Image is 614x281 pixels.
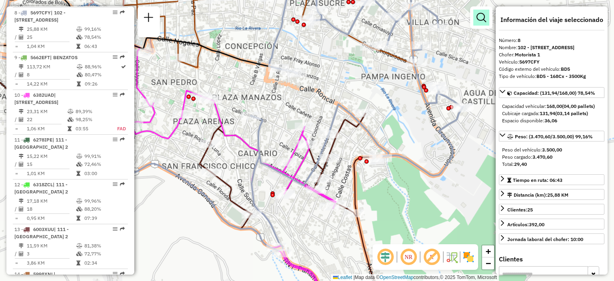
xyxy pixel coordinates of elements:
td: 72,46% [84,160,124,168]
td: 11,59 KM [26,242,76,250]
i: Distancia (km) [19,109,24,114]
i: % Cubicaje en uso [68,117,74,122]
i: Tiempo en ruta [76,44,80,49]
span: Peso del vehículo: [502,147,562,153]
span: + [486,246,491,256]
span: Ocultar desplazamiento [376,247,395,267]
a: Artículos:392,00 [499,219,604,229]
td: 80,47% [84,71,120,79]
span: 6278IPE [33,137,52,143]
img: Flujo de la calle [445,251,458,263]
a: Mostrar filtros [473,10,489,26]
td: 1,01 KM [26,169,76,177]
i: Distancia (km) [19,64,24,69]
strong: 392,00 [529,221,544,227]
div: Número: [499,37,604,44]
td: 3,86 KM [26,259,76,267]
em: Ruta exportada [120,55,125,60]
td: 88,20% [84,205,124,213]
td: = [14,42,18,50]
strong: BD5 - 168Cx - 3500Kg [536,73,586,79]
td: 17,18 KM [26,197,76,205]
td: = [14,259,18,267]
span: 6382UAD [33,92,54,98]
td: 02:34 [84,259,124,267]
i: Distancia (km) [19,243,24,248]
i: % Cubicaje en uso [76,251,82,256]
td: 89,39% [75,108,108,116]
strong: 8 [518,37,520,43]
i: % Peso en uso [76,199,82,203]
td: 07:39 [84,214,124,222]
i: % Peso en uso [76,27,82,32]
td: 78,54% [84,33,124,41]
td: 18 [26,205,76,213]
strong: 25 [527,207,533,213]
a: Leaflet [333,275,352,280]
a: Clientes:25 [499,204,604,215]
span: 5662EFT [30,54,50,60]
strong: (04,00 pallets) [562,103,595,109]
span: 9 - [14,54,78,60]
span: 25,88 KM [547,192,568,198]
i: Clientes [19,251,24,256]
span: 6318ZCL [33,181,53,187]
i: % Cubicaje en uso [76,207,82,211]
td: 14,22 KM [26,80,76,88]
strong: 36,06 [544,118,557,124]
a: OpenStreetMap [380,275,414,280]
span: 8 - [14,10,66,23]
div: Nombre: [499,44,604,51]
td: = [14,214,18,222]
i: Distancia (km) [19,199,24,203]
div: Total: [502,161,601,168]
strong: 131,94 [540,110,555,116]
a: Distancia (km):25,88 KM [499,189,604,200]
em: Opciones [113,137,118,142]
div: Tipo de vehículo: [499,73,604,80]
td: / [14,71,18,79]
i: Tiempo en ruta [76,261,80,265]
td: 99,96% [84,197,124,205]
i: Clientes [19,35,24,40]
span: Capacidad: (131,94/168,00) 78,54% [514,90,595,96]
td: 1,04 KM [26,42,76,50]
div: Chofer: [499,51,604,58]
strong: 168,00 [546,103,562,109]
div: Map data © contributors,© 2025 TomTom, Microsoft [331,274,499,281]
i: Tiempo en ruta [76,171,80,176]
span: 13 - [14,226,69,239]
i: % Cubicaje en uso [77,72,83,77]
i: Distancia (km) [19,154,24,159]
td: 3 [26,250,76,258]
span: 12 - [14,181,68,195]
span: 5998XNL [33,271,54,277]
div: Artículos: [507,221,544,228]
a: Nueva sesión y búsqueda [141,10,157,28]
strong: 5697CFY [519,59,540,65]
span: Mostrar etiqueta [422,247,441,267]
td: / [14,205,18,213]
strong: BD5 [561,66,570,72]
i: Tiempo en ruta [77,82,81,86]
td: 0,95 KM [26,214,76,222]
i: % Peso en uso [76,243,82,248]
td: 88,96% [84,63,120,71]
a: Zoom in [482,245,494,257]
strong: 29,40 [514,161,527,167]
strong: Motorista 1 [515,52,540,58]
i: Clientes [19,72,24,77]
a: Peso: (3.470,60/3.500,00) 99,16% [499,131,604,141]
td: = [14,80,18,88]
td: 8 [26,71,76,79]
span: | [353,275,355,280]
span: Clientes: [507,207,533,213]
a: Jornada laboral del chofer: 10:00 [499,233,604,244]
em: Ruta exportada [120,10,125,15]
div: Vehículo: [499,58,604,66]
strong: 102 - [STREET_ADDRESS] [518,44,574,50]
span: − [486,258,491,268]
td: 25,88 KM [26,25,76,33]
div: Peso: (3.470,60/3.500,00) 99,16% [499,143,604,171]
i: Distancia (km) [19,27,24,32]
